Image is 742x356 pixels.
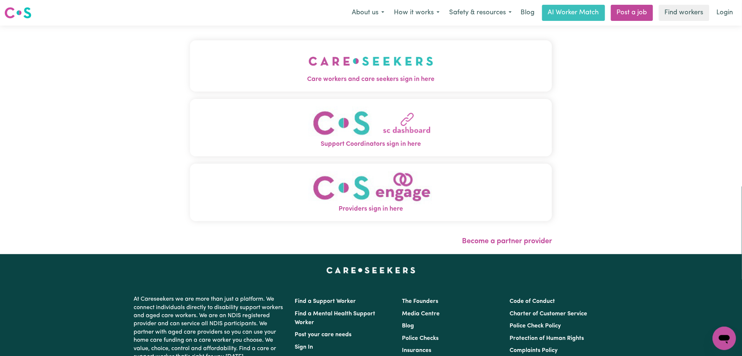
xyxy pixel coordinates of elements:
button: About us [347,5,389,21]
a: Post a job [611,5,653,21]
span: Providers sign in here [190,204,552,214]
span: Support Coordinators sign in here [190,140,552,149]
a: Blog [402,323,414,329]
iframe: Button to launch messaging window [713,327,736,350]
a: Find a Mental Health Support Worker [295,311,376,326]
button: Safety & resources [444,5,517,21]
img: Careseekers logo [4,6,31,19]
a: Blog [517,5,539,21]
a: Login [712,5,738,21]
button: Support Coordinators sign in here [190,99,552,156]
a: Careseekers home page [327,267,415,273]
a: Complaints Policy [510,348,558,353]
a: AI Worker Match [542,5,605,21]
a: Sign In [295,344,313,350]
a: The Founders [402,298,439,304]
a: Police Check Policy [510,323,561,329]
button: How it works [389,5,444,21]
button: Providers sign in here [190,164,552,221]
button: Care workers and care seekers sign in here [190,40,552,92]
a: Protection of Human Rights [510,335,584,341]
a: Post your care needs [295,332,352,338]
a: Insurances [402,348,432,353]
a: Code of Conduct [510,298,555,304]
span: Care workers and care seekers sign in here [190,75,552,84]
a: Find workers [659,5,709,21]
a: Police Checks [402,335,439,341]
a: Careseekers logo [4,4,31,21]
a: Media Centre [402,311,440,317]
a: Charter of Customer Service [510,311,587,317]
a: Become a partner provider [462,238,552,245]
a: Find a Support Worker [295,298,356,304]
